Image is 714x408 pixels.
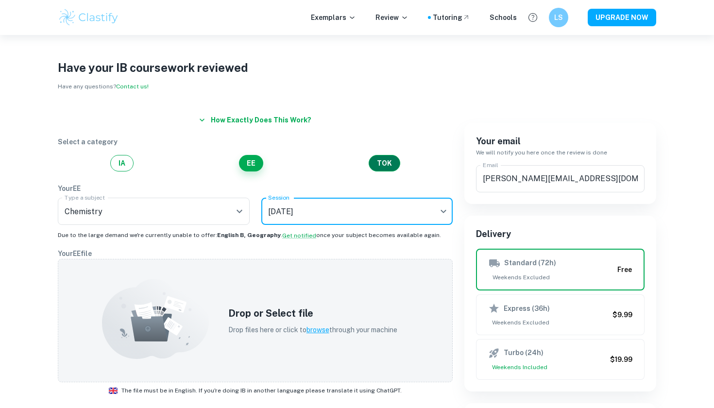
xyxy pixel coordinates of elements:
p: Exemplars [311,12,356,23]
h6: Your email [476,135,645,148]
button: UPGRADE NOW [588,9,656,26]
div: [DATE] [261,198,453,225]
button: TOK [369,155,400,171]
span: Have any questions? [58,83,149,90]
button: LS [549,8,568,27]
h1: Have your IB coursework reviewed [58,59,656,76]
span: Due to the large demand we're currently unable to offer: . once your subject becomes available ag... [58,232,441,238]
h6: We will notify you here once the review is done [476,148,645,157]
p: Drop files here or click to through your machine [228,324,397,335]
button: Standard (72h)Weekends ExcludedFree [476,249,645,290]
span: Weekends Excluded [488,318,609,327]
span: Weekends Excluded [489,273,613,282]
button: EE [239,155,263,171]
input: We'll contact you here [476,165,645,192]
p: Your EE file [58,248,453,259]
label: Session [268,193,289,202]
h6: LS [553,12,564,23]
button: IA [110,155,134,171]
h6: Express (36h) [504,303,550,314]
p: Select a category [58,136,453,147]
button: Get notified [282,231,316,240]
h6: Turbo (24h) [504,347,544,359]
button: How exactly does this work? [195,111,315,129]
b: English B, Geography [217,232,281,238]
span: The file must be in English. If you're doing IB in another language please translate it using Cha... [121,386,402,395]
h5: Drop or Select file [228,306,397,321]
button: Turbo (24h)Weekends Included$19.99 [476,339,645,380]
img: ic_flag_en.svg [109,388,118,394]
p: Your EE [58,183,453,194]
button: Help and Feedback [525,9,541,26]
h6: $9.99 [612,309,632,320]
label: Email [483,161,498,169]
h6: Free [617,264,632,275]
a: Contact us! [116,83,149,90]
h6: Delivery [476,227,645,241]
img: Clastify logo [58,8,119,27]
button: Open [233,204,246,218]
span: browse [306,326,329,334]
a: Tutoring [433,12,470,23]
label: Type a subject [65,193,105,202]
a: Schools [490,12,517,23]
h6: $19.99 [610,354,632,365]
span: Weekends Included [488,363,606,372]
p: Review [375,12,408,23]
h6: Standard (72h) [504,257,556,269]
button: Express (36h)Weekends Excluded$9.99 [476,294,645,335]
